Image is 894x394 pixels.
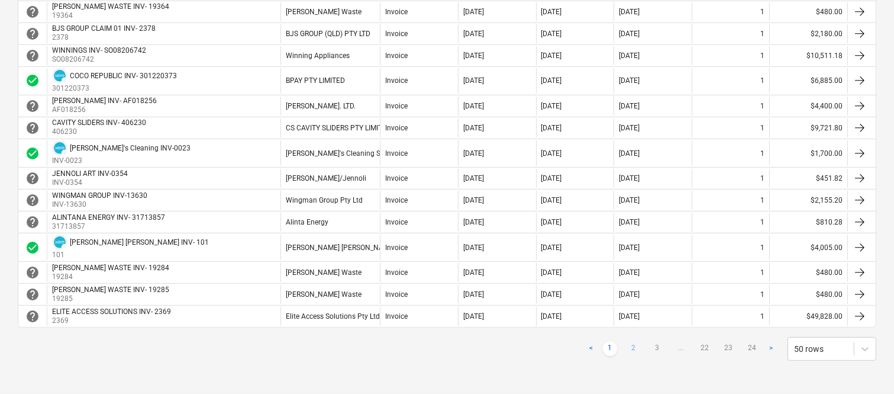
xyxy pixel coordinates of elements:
[760,52,764,60] div: 1
[25,99,40,113] span: help
[25,265,40,280] span: help
[463,8,484,16] div: [DATE]
[52,55,149,65] p: SO08206742
[70,238,209,246] div: [PERSON_NAME] [PERSON_NAME] INV- 101
[25,287,40,302] div: Invoice is waiting for an approval
[52,140,67,156] div: Invoice has been synced with Xero and its status is currently DRAFT
[25,73,40,88] div: Invoice was approved
[52,294,172,304] p: 19285
[619,268,640,277] div: [DATE]
[769,191,847,210] div: $2,155.20
[769,2,847,21] div: $480.00
[760,8,764,16] div: 1
[760,30,764,38] div: 1
[769,97,847,116] div: $4,400.00
[541,174,562,182] div: [DATE]
[745,342,759,356] a: Page 24
[619,30,640,38] div: [DATE]
[25,146,40,161] div: Invoice was approved
[769,169,847,188] div: $451.82
[760,196,764,204] div: 1
[25,215,40,229] span: help
[541,52,562,60] div: [DATE]
[769,263,847,282] div: $480.00
[541,218,562,226] div: [DATE]
[25,5,40,19] div: Invoice is waiting for an approval
[52,222,167,232] p: 31713857
[25,121,40,135] span: help
[769,285,847,304] div: $480.00
[52,84,177,94] p: 301220373
[52,213,165,222] div: ALINTANA ENERGY INV- 31713857
[25,171,40,185] span: help
[385,218,408,226] div: Invoice
[619,196,640,204] div: [DATE]
[25,265,40,280] div: Invoice is waiting for an approval
[286,149,399,158] div: [PERSON_NAME]'s Cleaning Service
[769,24,847,43] div: $2,180.00
[760,102,764,110] div: 1
[769,307,847,326] div: $49,828.00
[286,102,356,110] div: [PERSON_NAME]. LTD.
[52,307,171,316] div: ELITE ACCESS SOLUTIONS INV- 2369
[25,5,40,19] span: help
[52,33,158,43] p: 2378
[70,72,177,80] div: COCO REPUBLIC INV- 301220373
[541,312,562,321] div: [DATE]
[764,342,778,356] a: Next page
[674,342,688,356] a: ...
[52,178,130,188] p: INV-0354
[835,337,894,394] iframe: Chat Widget
[52,24,156,33] div: BJS GROUP CLAIM 01 INV- 2378
[760,268,764,277] div: 1
[286,312,399,321] div: Elite Access Solutions Pty Ltd (GST)
[385,52,408,60] div: Invoice
[541,102,562,110] div: [DATE]
[760,290,764,299] div: 1
[619,52,640,60] div: [DATE]
[584,342,598,356] a: Previous page
[286,8,362,16] div: [PERSON_NAME] Waste
[52,46,146,55] div: WINNINGS INV- SO08206742
[52,235,67,250] div: Invoice has been synced with Xero and its status is currently DRAFT
[25,121,40,135] div: Invoice is waiting for an approval
[463,124,484,132] div: [DATE]
[25,99,40,113] div: Invoice is waiting for an approval
[698,342,712,356] a: Page 22
[385,102,408,110] div: Invoice
[619,8,640,16] div: [DATE]
[25,215,40,229] div: Invoice is waiting for an approval
[769,68,847,94] div: $6,885.00
[619,218,640,226] div: [DATE]
[25,193,40,207] span: help
[760,312,764,321] div: 1
[52,2,169,11] div: [PERSON_NAME] WASTE INV- 19364
[25,171,40,185] div: Invoice is waiting for an approval
[760,244,764,252] div: 1
[52,316,173,326] p: 2369
[463,312,484,321] div: [DATE]
[70,144,191,152] div: [PERSON_NAME]'s Cleaning INV-0023
[25,49,40,63] div: Invoice is waiting for an approval
[385,290,408,299] div: Invoice
[619,124,640,132] div: [DATE]
[286,196,363,204] div: Wingman Group Pty Ltd
[52,200,150,210] p: INV-13630
[627,342,641,356] a: Page 2
[385,149,408,158] div: Invoice
[54,70,66,82] img: xero.svg
[760,76,764,85] div: 1
[385,196,408,204] div: Invoice
[286,52,350,60] div: Winning Appliances
[25,146,40,161] span: check_circle
[25,27,40,41] span: help
[25,241,40,255] div: Invoice was approved
[52,250,209,260] p: 101
[25,241,40,255] span: check_circle
[541,149,562,158] div: [DATE]
[385,244,408,252] div: Invoice
[541,8,562,16] div: [DATE]
[52,286,169,294] div: [PERSON_NAME] WASTE INV- 19285
[463,244,484,252] div: [DATE]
